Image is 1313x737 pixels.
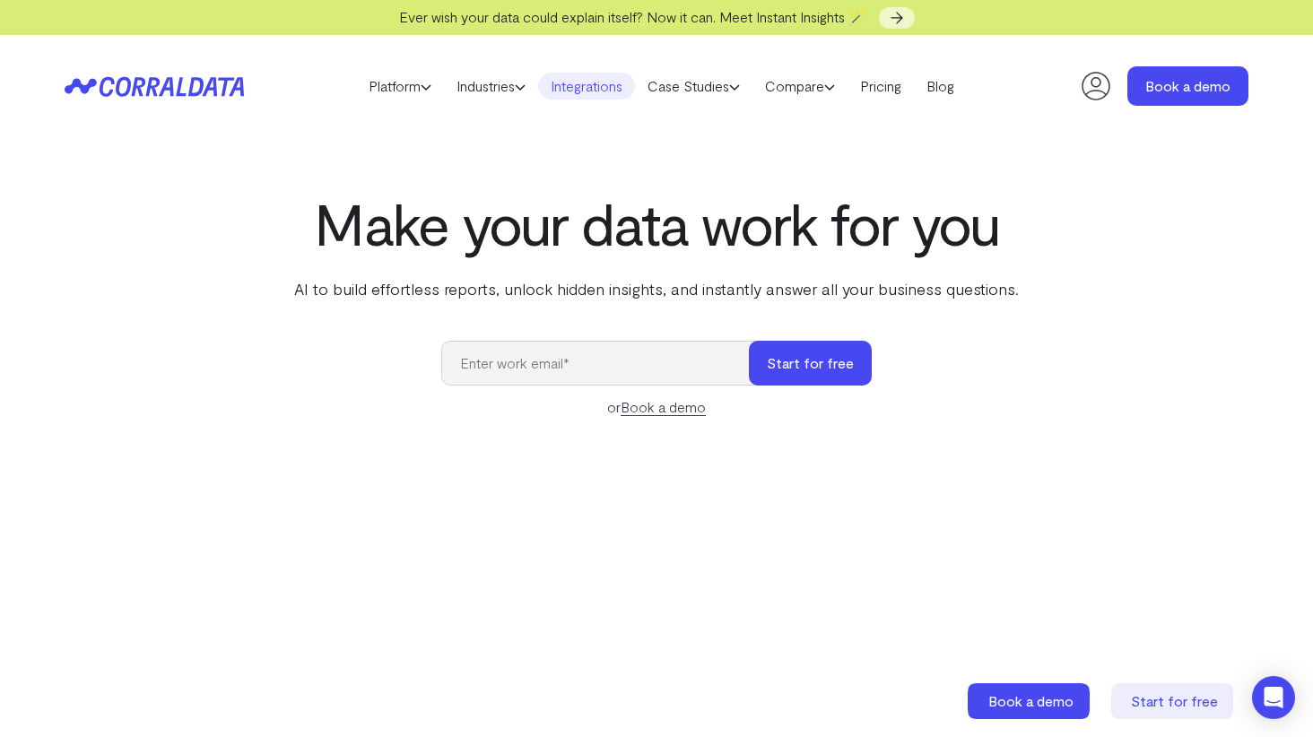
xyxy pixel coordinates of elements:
[1127,66,1248,106] a: Book a demo
[1111,683,1237,719] a: Start for free
[914,73,967,100] a: Blog
[1252,676,1295,719] div: Open Intercom Messenger
[356,73,444,100] a: Platform
[635,73,752,100] a: Case Studies
[752,73,848,100] a: Compare
[291,191,1022,256] h1: Make your data work for you
[621,398,706,416] a: Book a demo
[441,396,872,418] div: or
[988,692,1074,709] span: Book a demo
[444,73,538,100] a: Industries
[291,277,1022,300] p: AI to build effortless reports, unlock hidden insights, and instantly answer all your business qu...
[968,683,1093,719] a: Book a demo
[399,8,866,25] span: Ever wish your data could explain itself? Now it can. Meet Instant Insights 🪄
[749,341,872,386] button: Start for free
[441,341,767,386] input: Enter work email*
[538,73,635,100] a: Integrations
[848,73,914,100] a: Pricing
[1131,692,1218,709] span: Start for free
